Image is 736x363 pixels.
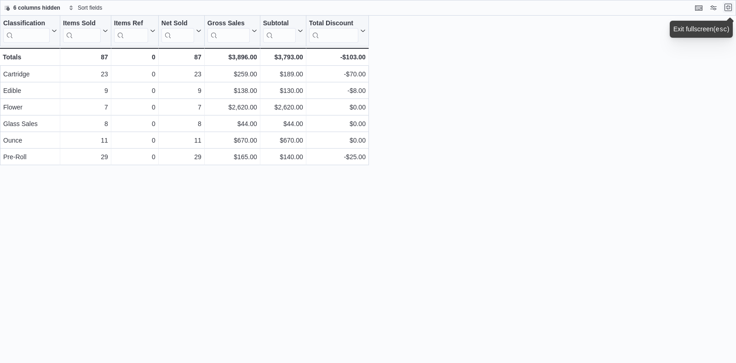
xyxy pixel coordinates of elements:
[207,19,250,43] div: Gross Sales
[3,19,57,43] button: Classification
[309,102,366,113] div: $0.00
[114,52,155,63] div: 0
[161,151,201,162] div: 29
[207,102,257,113] div: $2,620.00
[309,118,366,129] div: $0.00
[309,19,358,28] div: Total Discount
[114,151,155,162] div: 0
[3,85,57,96] div: Edible
[716,26,727,33] kbd: esc
[114,69,155,80] div: 0
[3,151,57,162] div: Pre-Roll
[207,52,257,63] div: $3,896.00
[673,24,730,34] div: Exit fullscreen ( )
[63,19,101,43] div: Items Sold
[3,135,57,146] div: Ounce
[63,85,108,96] div: 9
[63,52,108,63] div: 87
[63,135,108,146] div: 11
[114,118,155,129] div: 0
[207,85,257,96] div: $138.00
[114,102,155,113] div: 0
[309,85,366,96] div: -$8.00
[263,19,296,43] div: Subtotal
[207,69,257,80] div: $259.00
[65,2,106,13] button: Sort fields
[114,85,155,96] div: 0
[309,69,366,80] div: -$70.00
[309,135,366,146] div: $0.00
[13,4,60,12] span: 6 columns hidden
[161,85,201,96] div: 9
[207,19,250,28] div: Gross Sales
[3,19,50,28] div: Classification
[263,52,303,63] div: $3,793.00
[3,118,57,129] div: Glass Sales
[3,102,57,113] div: Flower
[3,52,57,63] div: Totals
[161,118,201,129] div: 8
[161,102,201,113] div: 7
[63,151,108,162] div: 29
[114,135,155,146] div: 0
[263,19,296,28] div: Subtotal
[263,85,303,96] div: $130.00
[723,2,734,13] button: Exit fullscreen
[309,19,358,43] div: Total Discount
[207,151,257,162] div: $165.00
[309,19,366,43] button: Total Discount
[161,19,194,28] div: Net Sold
[263,135,303,146] div: $670.00
[63,19,101,28] div: Items Sold
[263,118,303,129] div: $44.00
[63,118,108,129] div: 8
[263,151,303,162] div: $140.00
[263,102,303,113] div: $2,620.00
[263,19,303,43] button: Subtotal
[63,19,108,43] button: Items Sold
[3,69,57,80] div: Cartridge
[78,4,102,12] span: Sort fields
[309,52,366,63] div: -$103.00
[161,19,194,43] div: Net Sold
[63,69,108,80] div: 23
[161,135,201,146] div: 11
[161,69,201,80] div: 23
[263,69,303,80] div: $189.00
[161,52,201,63] div: 87
[207,135,257,146] div: $670.00
[207,118,257,129] div: $44.00
[114,19,148,28] div: Items Ref
[207,19,257,43] button: Gross Sales
[708,2,719,13] button: Display options
[161,19,201,43] button: Net Sold
[3,19,50,43] div: Classification
[693,2,704,13] button: Keyboard shortcuts
[309,151,366,162] div: -$25.00
[63,102,108,113] div: 7
[0,2,64,13] button: 6 columns hidden
[114,19,148,43] div: Items Ref
[114,19,155,43] button: Items Ref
